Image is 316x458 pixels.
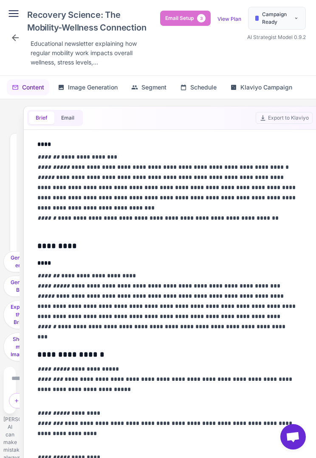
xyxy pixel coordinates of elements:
span: Schedule [190,83,217,92]
button: Klaviyo Campaign [225,79,297,95]
span: Email Setup [165,14,194,22]
button: Email Setup3 [160,11,211,26]
button: Email [54,112,81,124]
span: Show my Images [11,335,28,358]
span: Segment [141,83,166,92]
span: Campaign Ready [262,11,291,26]
button: Generate email [3,251,40,272]
span: AI Strategist Model 0.9.2 [247,34,306,40]
div: Brief/Email [9,393,65,408]
button: Segment [126,79,172,95]
span: Explain the Brief [11,303,28,326]
button: Content [7,79,49,95]
span: Image Generation [68,83,118,92]
button: Show my Images [3,332,35,361]
a: View Plan [217,16,241,22]
button: Image Generation [53,79,123,95]
div: Click to edit campaign name [24,7,160,36]
button: Export to Klaviyo [256,112,313,124]
button: Schedule [175,79,222,95]
button: Generate Brief [3,276,40,297]
div: Click to edit description [27,37,160,69]
span: Generate Brief [11,279,33,294]
button: Explain the Brief [3,300,35,329]
button: Brief [29,112,54,124]
span: Klaviyo Campaign [240,83,292,92]
span: Educational newsletter explaining how regular mobility work impacts overall wellness, stress leve... [31,39,157,67]
span: Generate email [11,254,33,269]
span: 3 [197,14,206,22]
a: Open chat [280,424,306,450]
span: Content [22,83,44,92]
